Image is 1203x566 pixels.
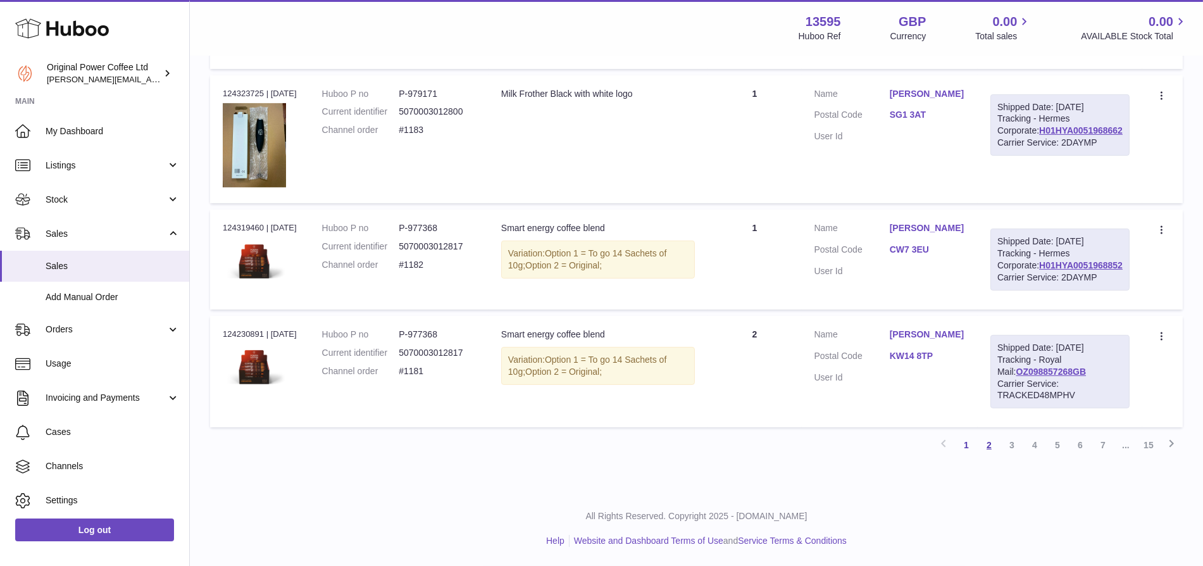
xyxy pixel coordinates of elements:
[223,238,286,286] img: power-coffee-sachet-box-02.04.24.v2.png
[890,350,965,362] a: KW14 8TP
[46,291,180,303] span: Add Manual Order
[814,329,890,344] dt: Name
[46,194,166,206] span: Stock
[322,347,399,359] dt: Current identifier
[15,519,174,541] a: Log out
[399,365,476,377] dd: #1181
[322,106,399,118] dt: Current identifier
[46,392,166,404] span: Invoicing and Payments
[399,124,476,136] dd: #1183
[1023,434,1046,456] a: 4
[574,536,723,546] a: Website and Dashboard Terms of Use
[814,244,890,259] dt: Postal Code
[223,103,286,187] img: 1713352791.jpg
[508,248,667,270] span: Option 1 = To go 14 Sachets of 10g;
[1149,13,1173,30] span: 0.00
[223,329,297,340] div: 124230891 | [DATE]
[997,378,1123,402] div: Carrier Service: TRACKED48MPHV
[975,13,1032,42] a: 0.00 Total sales
[501,88,695,100] div: Milk Frother Black with white logo
[997,236,1123,248] div: Shipped Date: [DATE]
[707,75,801,204] td: 1
[399,259,476,271] dd: #1182
[223,88,297,99] div: 124323725 | [DATE]
[46,426,180,438] span: Cases
[1000,434,1023,456] a: 3
[46,160,166,172] span: Listings
[1092,434,1114,456] a: 7
[501,241,695,279] div: Variation:
[1081,13,1188,42] a: 0.00 AVAILABLE Stock Total
[223,222,297,234] div: 124319460 | [DATE]
[525,260,602,270] span: Option 2 = Original;
[47,61,161,85] div: Original Power Coffee Ltd
[993,13,1018,30] span: 0.00
[1039,125,1123,135] a: H01HYA0051968662
[1114,434,1137,456] span: ...
[1069,434,1092,456] a: 6
[200,510,1193,522] p: All Rights Reserved. Copyright 2025 - [DOMAIN_NAME]
[799,30,841,42] div: Huboo Ref
[46,125,180,137] span: My Dashboard
[322,124,399,136] dt: Channel order
[46,358,180,370] span: Usage
[322,329,399,341] dt: Huboo P no
[990,94,1130,156] div: Tracking - Hermes Corporate:
[46,228,166,240] span: Sales
[1039,260,1123,270] a: H01HYA0051968852
[1081,30,1188,42] span: AVAILABLE Stock Total
[46,260,180,272] span: Sales
[322,88,399,100] dt: Huboo P no
[46,494,180,506] span: Settings
[399,222,476,234] dd: P-977368
[997,137,1123,149] div: Carrier Service: 2DAYMP
[322,222,399,234] dt: Huboo P no
[46,324,166,336] span: Orders
[1016,367,1087,377] a: OZ098857268GB
[990,335,1130,408] div: Tracking - Royal Mail:
[738,536,847,546] a: Service Terms & Conditions
[814,372,890,384] dt: User Id
[997,101,1123,113] div: Shipped Date: [DATE]
[814,265,890,277] dt: User Id
[814,130,890,142] dt: User Id
[46,460,180,472] span: Channels
[806,13,841,30] strong: 13595
[570,535,847,547] li: and
[322,241,399,253] dt: Current identifier
[399,106,476,118] dd: 5070003012800
[501,347,695,385] div: Variation:
[707,210,801,310] td: 1
[890,30,926,42] div: Currency
[501,222,695,234] div: Smart energy coffee blend
[814,350,890,365] dt: Postal Code
[955,434,978,456] a: 1
[322,259,399,271] dt: Channel order
[1137,434,1160,456] a: 15
[890,222,965,234] a: [PERSON_NAME]
[899,13,926,30] strong: GBP
[322,365,399,377] dt: Channel order
[399,347,476,359] dd: 5070003012817
[47,74,254,84] span: [PERSON_NAME][EMAIL_ADDRESS][DOMAIN_NAME]
[546,536,564,546] a: Help
[890,244,965,256] a: CW7 3EU
[814,88,890,103] dt: Name
[399,88,476,100] dd: P-979171
[1046,434,1069,456] a: 5
[890,329,965,341] a: [PERSON_NAME]
[990,229,1130,291] div: Tracking - Hermes Corporate:
[978,434,1000,456] a: 2
[15,64,34,83] img: aline@drinkpowercoffee.com
[997,342,1123,354] div: Shipped Date: [DATE]
[223,344,286,391] img: power-coffee-sachet-box-02.04.24.v2.png
[814,109,890,124] dt: Postal Code
[997,272,1123,284] div: Carrier Service: 2DAYMP
[399,329,476,341] dd: P-977368
[399,241,476,253] dd: 5070003012817
[890,109,965,121] a: SG1 3AT
[890,88,965,100] a: [PERSON_NAME]
[975,30,1032,42] span: Total sales
[707,316,801,427] td: 2
[508,355,667,377] span: Option 1 = To go 14 Sachets of 10g;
